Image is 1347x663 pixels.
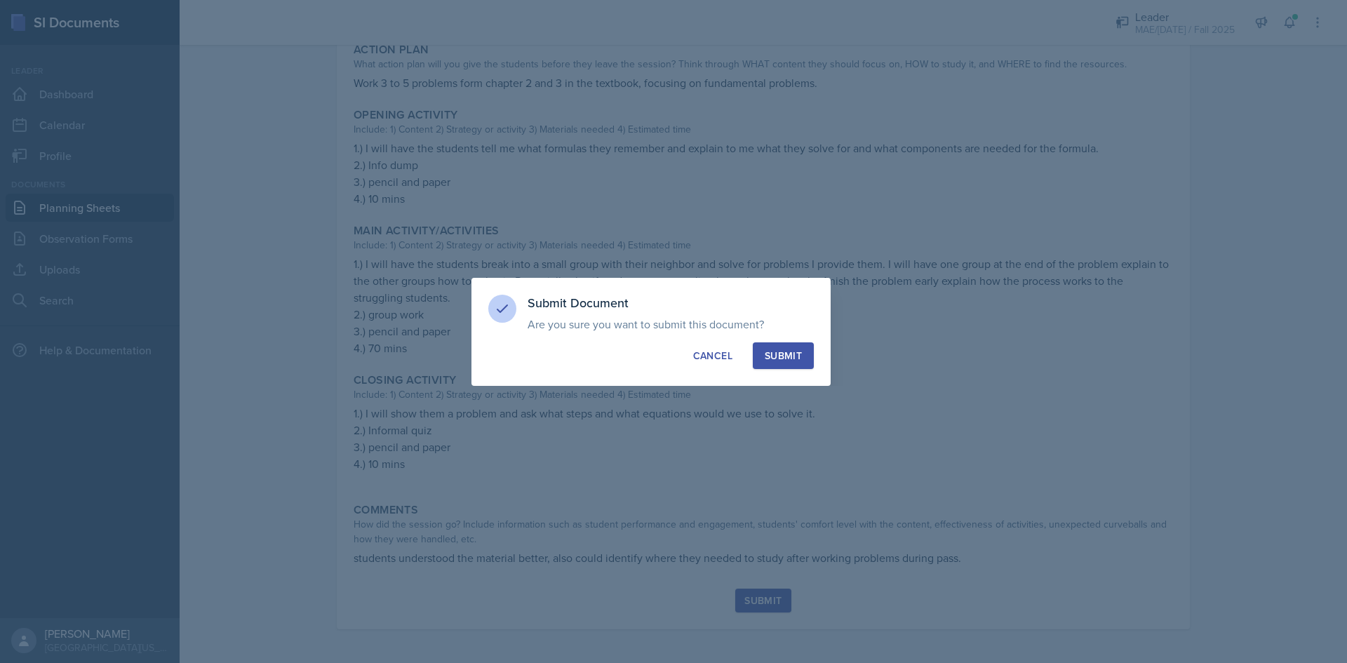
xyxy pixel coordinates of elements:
button: Submit [753,342,814,369]
div: Submit [765,349,802,363]
h3: Submit Document [528,295,814,312]
div: Cancel [693,349,732,363]
p: Are you sure you want to submit this document? [528,317,814,331]
button: Cancel [681,342,744,369]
